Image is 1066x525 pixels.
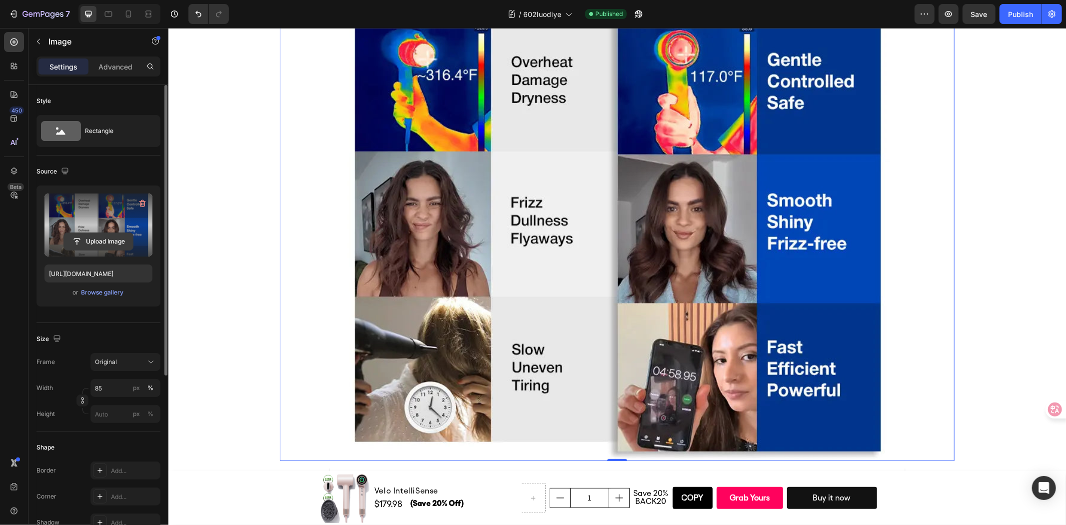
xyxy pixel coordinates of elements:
div: 450 [9,106,24,114]
div: px [133,409,140,418]
button: % [130,382,142,394]
button: Copy [504,459,544,481]
p: Advanced [98,61,132,72]
span: Published [595,9,623,18]
button: increment [441,460,461,479]
div: Source [36,165,71,178]
div: Size [36,332,63,346]
div: Beta [7,183,24,191]
div: % [147,409,153,418]
h1: Velo IntelliSense [205,456,348,470]
div: Border [36,466,56,475]
iframe: Design area [168,28,1066,525]
p: 7 [65,8,70,20]
button: % [130,408,142,420]
div: Grab Yours [561,463,601,477]
div: Buy it now [645,463,683,477]
div: Publish [1008,9,1033,19]
span: Save [971,10,988,18]
div: px [133,383,140,392]
p: (Save 20% Off) [242,468,347,483]
span: BACK20 [467,468,498,478]
div: Browse gallery [81,288,124,297]
button: Original [90,353,160,371]
button: Upload Image [63,232,133,250]
div: Corner [36,492,56,501]
div: % [147,383,153,392]
div: $179.98 [205,469,241,482]
button: Save [963,4,996,24]
div: Open Intercom Messenger [1032,476,1056,500]
div: Copy [513,463,535,477]
input: quantity [402,460,441,479]
button: Buy it now [619,459,709,481]
p: Settings [49,61,77,72]
label: Width [36,383,53,392]
input: px% [90,379,160,397]
div: Style [36,96,51,105]
label: Frame [36,357,55,366]
input: https://example.com/image.jpg [44,264,152,282]
button: px [144,408,156,420]
p: Image [48,35,133,47]
button: decrement [382,460,402,479]
input: px% [90,405,160,423]
button: px [144,382,156,394]
div: Rectangle [85,119,146,142]
button: Grab Yours [548,459,615,481]
span: 602luodiye [523,9,561,19]
div: Undo/Redo [188,4,229,24]
button: Publish [1000,4,1042,24]
span: / [519,9,521,19]
label: Height [36,409,55,418]
div: Add... [111,492,158,501]
span: Save 20% [465,460,500,470]
span: or [73,286,79,298]
span: Original [95,357,117,366]
div: Shape [36,443,54,452]
div: Add... [111,466,158,475]
button: Browse gallery [81,287,124,297]
button: 7 [4,4,74,24]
